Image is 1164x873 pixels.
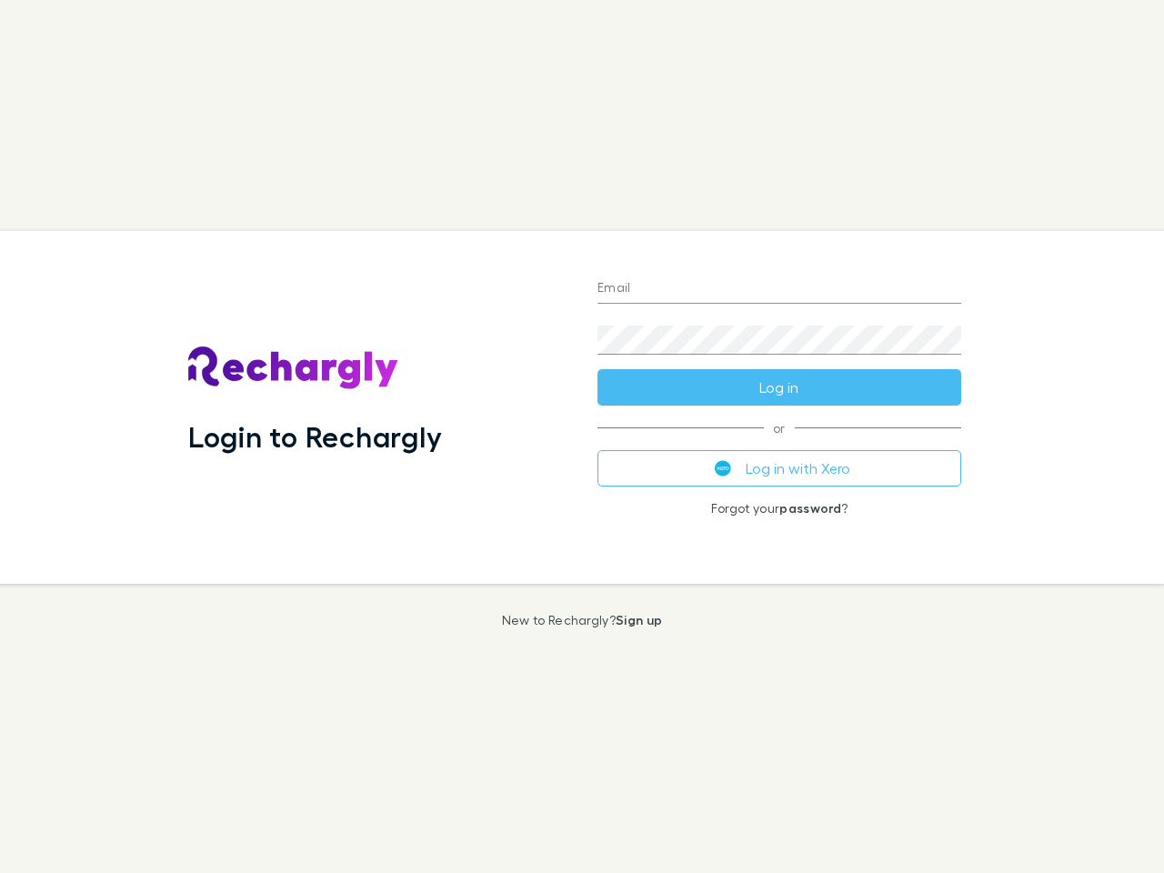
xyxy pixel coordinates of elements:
img: Xero's logo [715,460,731,477]
a: password [779,500,841,516]
h1: Login to Rechargly [188,419,442,454]
a: Sign up [616,612,662,627]
p: New to Rechargly? [502,613,663,627]
span: or [597,427,961,428]
img: Rechargly's Logo [188,346,399,390]
p: Forgot your ? [597,501,961,516]
button: Log in with Xero [597,450,961,487]
button: Log in [597,369,961,406]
